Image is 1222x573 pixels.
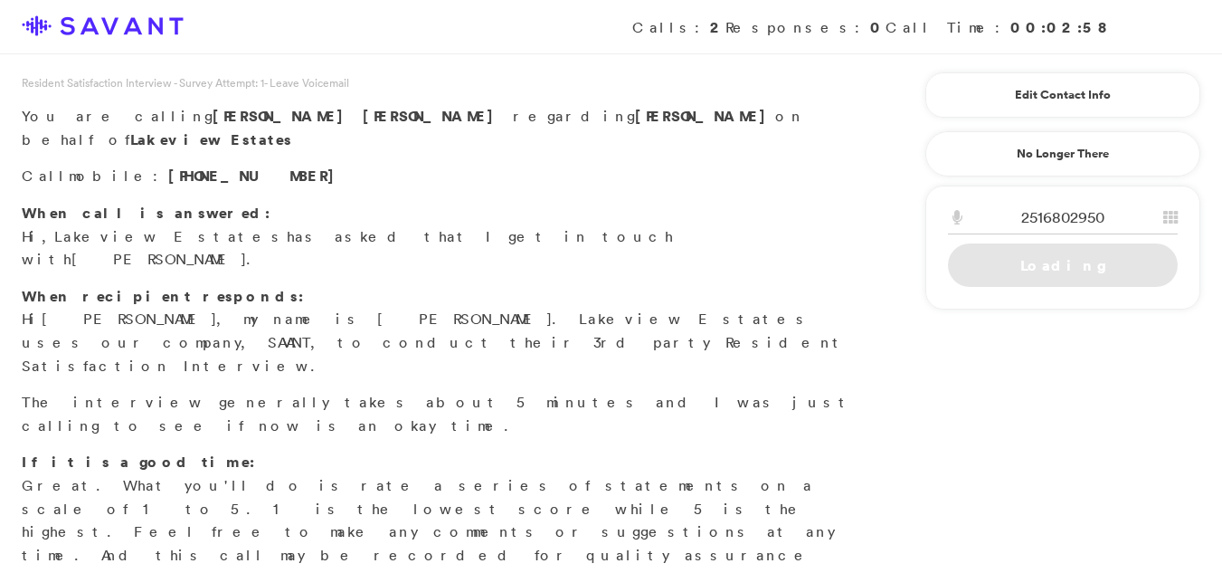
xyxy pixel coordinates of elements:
[710,17,725,37] strong: 2
[925,131,1200,177] a: No Longer There
[22,75,349,91] span: Resident Satisfaction Interview - Survey Attempt: 1 - Leave Voicemail
[870,17,886,37] strong: 0
[948,81,1178,110] a: Edit Contact Info
[22,285,857,377] p: Hi , my name is [PERSON_NAME]. Lakeview Estates uses our company, SAVANT, to conduct their 3rd pa...
[22,391,857,437] p: The interview generally takes about 5 minutes and I was just calling to see if now is an okay time.
[213,106,353,126] span: [PERSON_NAME]
[22,203,270,223] strong: When call is answered:
[948,244,1178,287] a: Loading
[69,167,153,185] span: mobile
[71,250,246,268] span: [PERSON_NAME]
[22,286,304,306] strong: When recipient responds:
[42,310,216,328] span: [PERSON_NAME]
[54,227,287,245] span: Lakeview Estates
[22,452,255,472] strong: If it is a good time:
[130,129,292,149] strong: Lakeview Estates
[635,106,775,126] strong: [PERSON_NAME]
[1010,17,1110,37] strong: 00:02:58
[22,105,857,151] p: You are calling regarding on behalf of
[22,165,857,188] p: Call :
[168,166,344,186] span: [PHONE_NUMBER]
[363,106,503,126] span: [PERSON_NAME]
[22,202,857,272] p: Hi, has asked that I get in touch with .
